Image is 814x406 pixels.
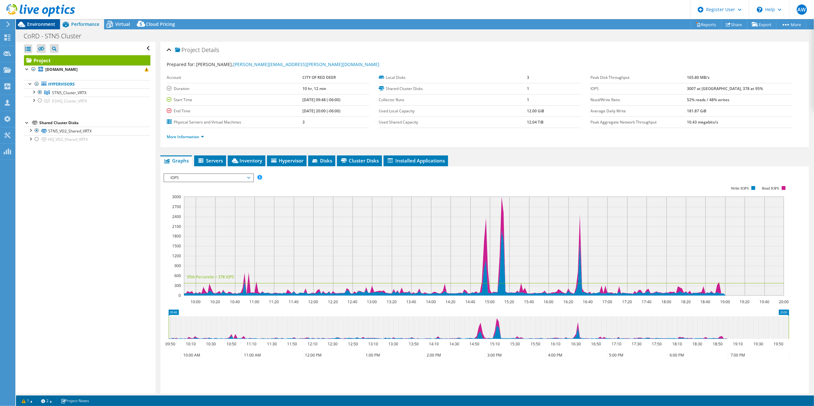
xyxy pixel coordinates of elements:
[490,341,500,347] text: 15:10
[379,86,527,92] label: Shared Cluster Disks
[527,119,544,125] b: 12.04 TiB
[270,157,303,164] span: Hypervisor
[52,98,87,104] span: ESHQ_Cluster_VRTX
[210,299,220,304] text: 10:20
[24,135,150,144] a: HQ_VD2_Shared_VRTX
[466,299,475,304] text: 14:40
[172,233,181,239] text: 1800
[485,299,495,304] text: 15:00
[172,224,181,229] text: 2100
[167,61,195,67] label: Prepared for:
[389,341,399,347] text: 13:30
[367,299,377,304] text: 13:00
[186,341,196,347] text: 10:10
[754,341,764,347] text: 19:30
[687,97,729,102] b: 52% reads / 48% writes
[172,214,181,219] text: 2400
[687,119,718,125] b: 10.43 megabits/s
[167,74,302,81] label: Account
[172,194,181,199] text: 3000
[45,67,78,72] b: [DOMAIN_NAME]
[227,341,237,347] text: 10:50
[531,341,541,347] text: 15:50
[524,299,534,304] text: 15:40
[164,391,240,404] h2: Advanced Graph Controls
[510,341,520,347] text: 15:30
[303,108,341,114] b: [DATE] 20:00 (-06:00)
[590,86,687,92] label: IOPS
[167,119,302,125] label: Physical Servers and Virtual Machines
[348,299,358,304] text: 12:40
[446,299,456,304] text: 14:20
[681,299,691,304] text: 18:20
[733,341,743,347] text: 19:10
[172,243,181,249] text: 1500
[308,341,318,347] text: 12:10
[303,86,327,91] b: 10 hr, 12 min
[27,21,55,27] span: Environment
[379,108,527,114] label: Used Local Capacity
[527,86,529,91] b: 1
[287,341,297,347] text: 11:50
[115,21,130,27] span: Virtual
[174,263,181,268] text: 900
[202,46,219,54] span: Details
[39,119,150,127] div: Shared Cluster Disks
[429,341,439,347] text: 14:10
[622,299,632,304] text: 17:20
[52,90,87,95] span: STN5_Cluster_VRTX
[197,157,223,164] span: Servers
[311,157,332,164] span: Disks
[740,299,750,304] text: 19:20
[231,157,262,164] span: Inventory
[652,341,662,347] text: 17:50
[179,293,181,298] text: 0
[175,47,200,53] span: Project
[551,341,561,347] text: 16:10
[24,55,150,65] a: Project
[71,21,99,27] span: Performance
[691,19,721,29] a: Reports
[340,157,379,164] span: Cluster Disks
[779,299,789,304] text: 20:00
[196,61,379,67] span: [PERSON_NAME],
[527,75,529,80] b: 3
[303,97,341,102] b: [DATE] 09:48 (-06:00)
[328,299,338,304] text: 12:20
[544,299,554,304] text: 16:00
[470,341,480,347] text: 14:50
[731,186,749,191] text: Write IOPS
[387,299,397,304] text: 13:20
[174,283,181,288] text: 300
[797,4,807,15] span: AW
[757,7,763,12] svg: \n
[721,19,747,29] a: Share
[527,97,529,102] b: 1
[774,341,784,347] text: 19:50
[267,341,277,347] text: 11:30
[21,33,91,40] h1: CoRD - STN5 Cluster
[590,119,687,125] label: Peak Aggregate Network Throughput
[37,397,57,405] a: 2
[591,341,601,347] text: 16:50
[24,127,150,135] a: STN5_VD2_Shared_VRTX
[662,299,672,304] text: 18:00
[303,75,336,80] b: CITY OF RED DEER
[505,299,514,304] text: 15:20
[409,341,419,347] text: 13:50
[289,299,299,304] text: 11:40
[167,86,302,92] label: Duration
[167,97,302,103] label: Start Time
[167,174,249,182] span: IOPS
[164,157,189,164] span: Graphs
[166,341,176,347] text: 09:50
[583,299,593,304] text: 16:40
[713,341,723,347] text: 18:50
[56,397,94,405] a: Project Notes
[17,397,37,405] a: 1
[348,341,358,347] text: 12:50
[590,108,687,114] label: Average Daily Write
[230,299,240,304] text: 10:40
[571,341,581,347] text: 16:30
[673,341,682,347] text: 18:10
